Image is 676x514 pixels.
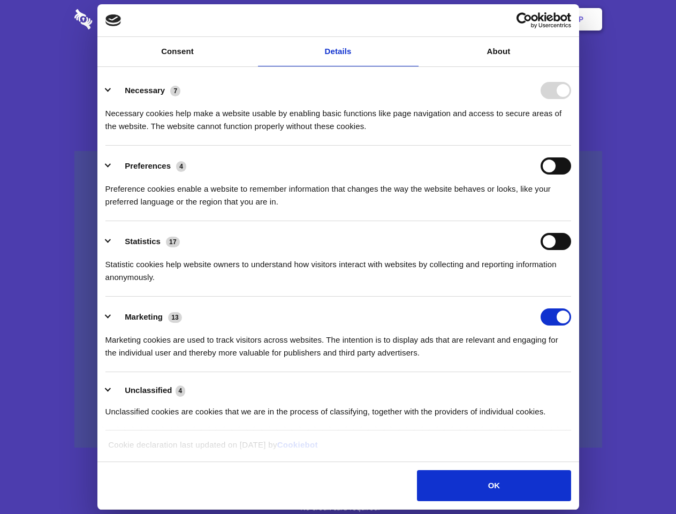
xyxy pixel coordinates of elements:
div: Cookie declaration last updated on [DATE] by [100,439,576,459]
div: Marketing cookies are used to track visitors across websites. The intention is to display ads tha... [105,326,571,359]
label: Marketing [125,312,163,321]
button: Preferences (4) [105,157,193,175]
button: Unclassified (4) [105,384,192,397]
button: Marketing (13) [105,308,189,326]
a: Cookiebot [277,440,318,449]
img: logo-wordmark-white-trans-d4663122ce5f474addd5e946df7df03e33cb6a1c49d2221995e7729f52c070b2.svg [74,9,166,29]
h4: Auto-redaction of sensitive data, encrypted data sharing and self-destructing private chats. Shar... [74,97,602,133]
span: 4 [176,385,186,396]
div: Necessary cookies help make a website usable by enabling basic functions like page navigation and... [105,99,571,133]
a: Details [258,37,419,66]
button: Statistics (17) [105,233,187,250]
label: Preferences [125,161,171,170]
div: Unclassified cookies are cookies that we are in the process of classifying, together with the pro... [105,397,571,418]
span: 13 [168,312,182,323]
span: 7 [170,86,180,96]
a: Usercentrics Cookiebot - opens in a new window [477,12,571,28]
span: 17 [166,237,180,247]
label: Statistics [125,237,161,246]
a: Login [485,3,532,36]
span: 4 [176,161,186,172]
a: About [419,37,579,66]
a: Contact [434,3,483,36]
button: OK [417,470,571,501]
a: Consent [97,37,258,66]
a: Pricing [314,3,361,36]
button: Necessary (7) [105,82,187,99]
img: logo [105,14,121,26]
h1: Eliminate Slack Data Loss. [74,48,602,87]
div: Statistic cookies help website owners to understand how visitors interact with websites by collec... [105,250,571,284]
label: Necessary [125,86,165,95]
iframe: Drift Widget Chat Controller [622,460,663,501]
a: Wistia video thumbnail [74,151,602,448]
div: Preference cookies enable a website to remember information that changes the way the website beha... [105,175,571,208]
